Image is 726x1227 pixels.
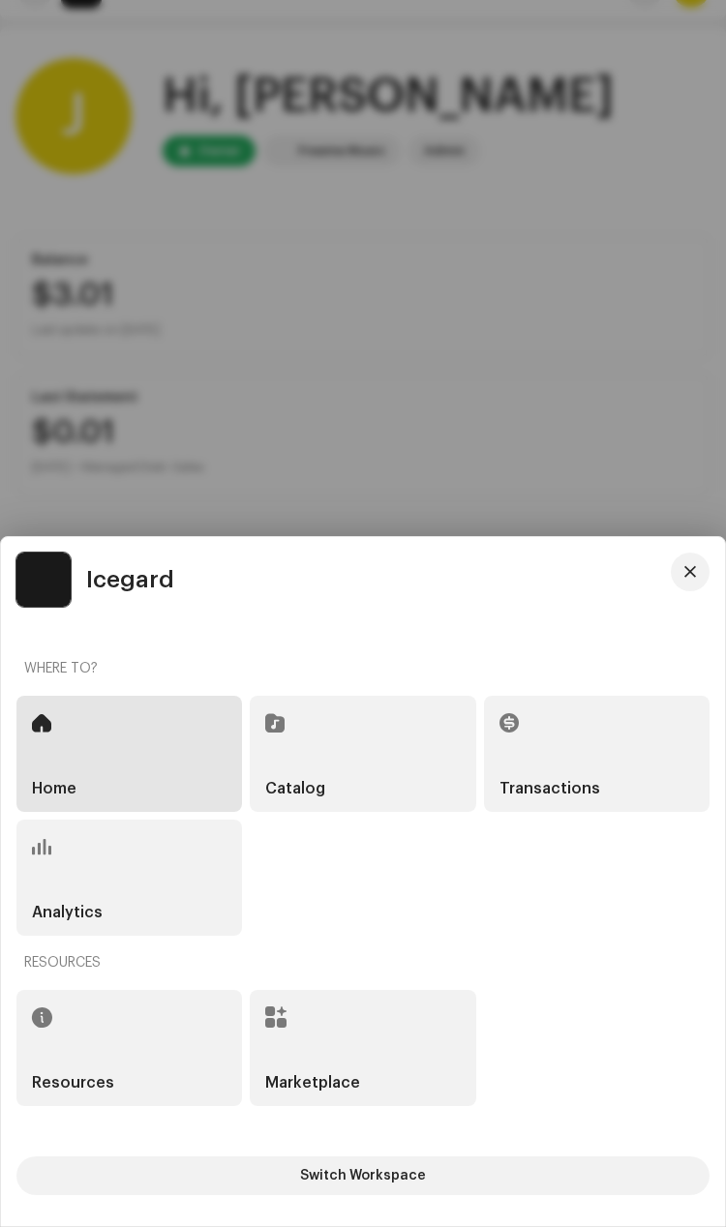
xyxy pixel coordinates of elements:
h5: Resources [32,1075,114,1091]
h5: Catalog [265,781,325,796]
h5: Marketplace [265,1075,360,1091]
span: Switch Workspace [300,1156,426,1195]
re-a-nav-header: Resources [16,940,710,986]
span: Icegard [86,568,174,591]
h5: Transactions [499,781,600,796]
h5: Analytics [32,905,103,920]
re-a-nav-header: Where to? [16,645,710,692]
img: 7951d5c0-dc3c-4d78-8e51-1b6de87acfd8 [16,553,71,607]
button: Switch Workspace [16,1156,710,1195]
h5: Home [32,781,76,796]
